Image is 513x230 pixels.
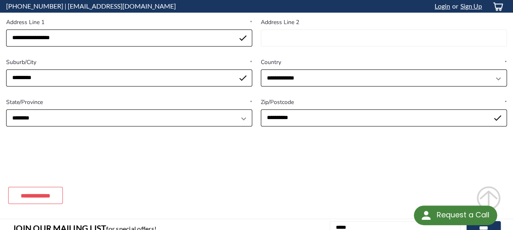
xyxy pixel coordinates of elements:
[261,58,507,66] label: Country
[486,0,507,12] a: cart-preview-dropdown
[261,18,507,27] label: Address Line 2
[6,138,130,170] iframe: reCAPTCHA
[476,186,501,210] svg: submit
[420,209,433,222] img: round button
[6,18,252,27] label: Address Line 1
[6,58,252,66] label: Suburb/City
[414,206,497,225] div: Request a Call
[436,206,489,224] div: Request a Call
[476,186,501,210] div: Scroll Back to Top
[6,98,252,106] label: State/Province
[261,98,507,106] label: Zip/Postcode
[450,2,458,10] span: or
